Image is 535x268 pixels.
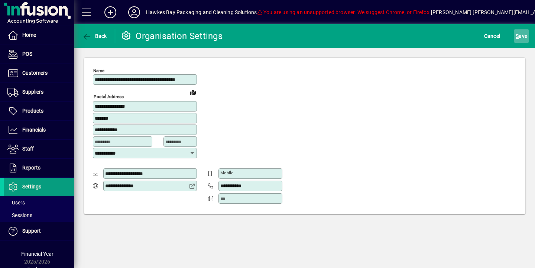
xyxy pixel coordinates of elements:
mat-label: Mobile [220,170,233,175]
span: POS [22,51,32,57]
span: Users [7,200,25,206]
span: Staff [22,146,34,152]
button: Save [514,29,529,43]
span: You are using an unsupported browser. We suggest Chrome, or Firefox. [257,9,431,15]
button: Add [98,6,122,19]
app-page-header-button: Back [74,29,115,43]
a: Customers [4,64,74,83]
button: Cancel [482,29,502,43]
span: Sessions [7,212,32,218]
span: Suppliers [22,89,43,95]
a: Support [4,222,74,240]
span: Settings [22,184,41,190]
mat-label: Name [93,68,104,73]
a: Products [4,102,74,120]
a: POS [4,45,74,64]
div: Organisation Settings [121,30,223,42]
span: Financials [22,127,46,133]
a: Home [4,26,74,45]
a: Suppliers [4,83,74,101]
a: Staff [4,140,74,158]
span: ave [516,30,527,42]
span: Back [82,33,107,39]
button: Back [80,29,109,43]
button: Profile [122,6,146,19]
span: Home [22,32,36,38]
div: Hawkes Bay Packaging and Cleaning Solutions [146,6,257,18]
a: Financials [4,121,74,139]
span: Financial Year [21,251,53,257]
span: Reports [22,165,40,171]
a: View on map [187,86,199,98]
span: Support [22,228,41,234]
span: Products [22,108,43,114]
a: Sessions [4,209,74,222]
a: Reports [4,159,74,177]
a: Users [4,196,74,209]
span: Customers [22,70,48,76]
span: S [516,33,519,39]
span: Cancel [484,30,500,42]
